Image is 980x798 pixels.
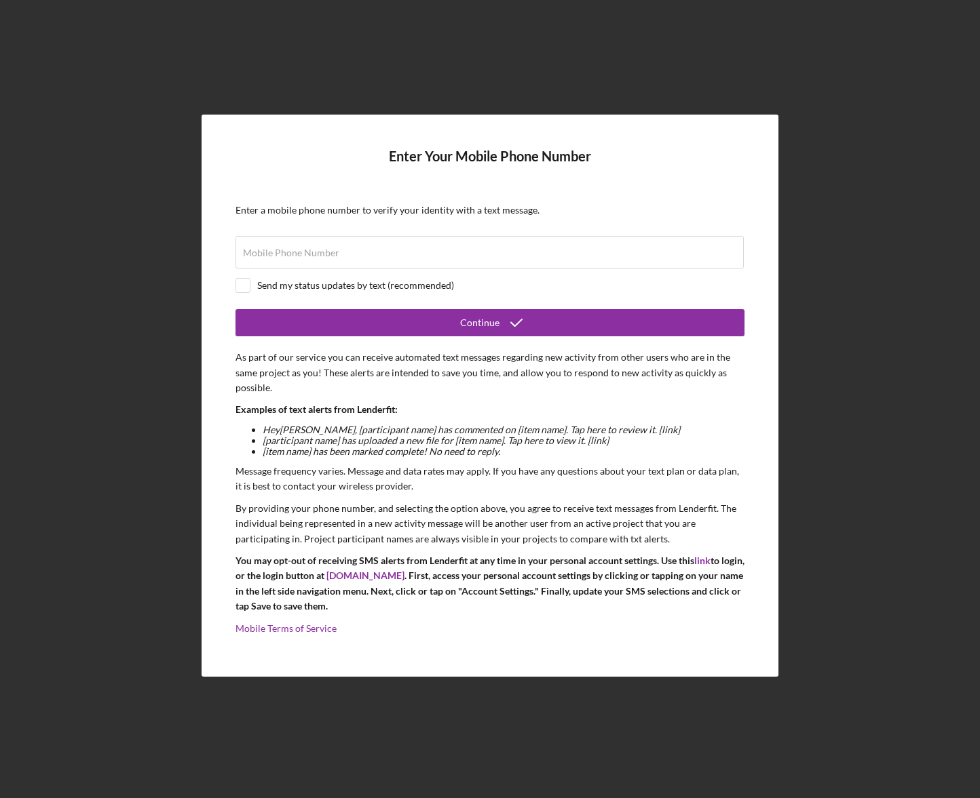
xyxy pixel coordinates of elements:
[235,402,745,417] p: Examples of text alerts from Lenderfit:
[235,622,337,634] a: Mobile Terms of Service
[263,424,745,435] li: Hey [PERSON_NAME] , [participant name] has commented on [item name]. Tap here to review it. [link]
[235,350,745,395] p: As part of our service you can receive automated text messages regarding new activity from other ...
[263,446,745,457] li: [item name] has been marked complete! No need to reply.
[263,435,745,446] li: [participant name] has uploaded a new file for [item name]. Tap here to view it. [link]
[235,148,745,184] h4: Enter Your Mobile Phone Number
[694,555,711,566] a: link
[326,570,404,581] a: [DOMAIN_NAME]
[235,309,745,336] button: Continue
[257,280,454,291] div: Send my status updates by text (recommended)
[235,464,745,494] p: Message frequency varies. Message and data rates may apply. If you have any questions about your ...
[235,553,745,614] p: You may opt-out of receiving SMS alerts from Lenderfit at any time in your personal account setti...
[460,309,500,336] div: Continue
[235,501,745,546] p: By providing your phone number, and selecting the option above, you agree to receive text message...
[243,247,339,258] label: Mobile Phone Number
[235,205,745,216] div: Enter a mobile phone number to verify your identity with a text message.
